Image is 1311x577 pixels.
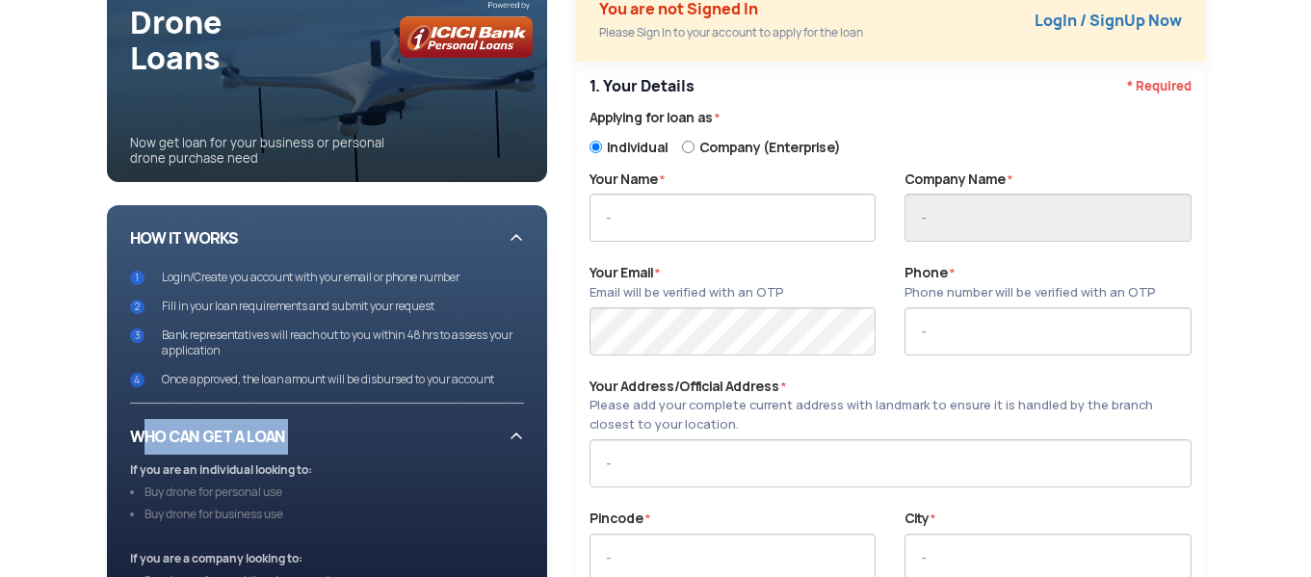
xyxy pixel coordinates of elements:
span: Individual [607,138,668,157]
label: Company Name [905,170,1012,190]
input: Individual [590,137,602,157]
label: Applying for loan as [590,108,1192,128]
div: 3 [130,328,144,343]
label: Phone [905,263,1155,302]
div: 4 [130,373,144,387]
label: Your Address/Official Address [590,377,1192,435]
h1: Drone Loans [130,5,548,76]
label: Your Name [590,170,665,190]
div: Login/Create you account with your email or phone number [162,270,459,285]
div: 2 [130,300,144,314]
span: * Required [1127,75,1192,98]
div: Please Sign In to your account to apply for the loan [599,21,863,44]
div: Fill in your loan requirements and submit your request [162,299,434,314]
li: Buy drone for personal use [144,478,525,500]
div: If you are a company looking to: [130,551,525,566]
span: Company (Enterprise) [699,138,840,157]
input: - [590,194,876,242]
div: Email will be verified with an OTP [590,283,783,302]
div: Once approved, the loan amount will be disbursed to your account [162,372,494,387]
label: Your Email [590,263,783,302]
div: 1 [130,271,144,285]
div: HOW IT WORKS [130,221,525,387]
div: Phone number will be verified with an OTP [905,283,1155,302]
div: If you are an individual looking to: [130,462,525,478]
li: Buy drone for business use [144,500,525,522]
div: Now get loan for your business or personal drone purchase need [130,122,548,182]
input: - [905,194,1191,242]
p: 1. Your Details [590,75,1192,98]
label: City [905,509,935,529]
div: Bank representatives will reach out to you within 48 hrs to assess your application [162,328,525,358]
label: Pincode [590,509,650,529]
input: - [905,307,1191,355]
input: Company (Enterprise) [682,137,695,157]
div: Please add your complete current address with landmark to ensure it is handled by the branch clos... [590,396,1192,434]
input: - [590,439,1192,487]
a: LogIn / SignUp Now [1035,11,1182,31]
